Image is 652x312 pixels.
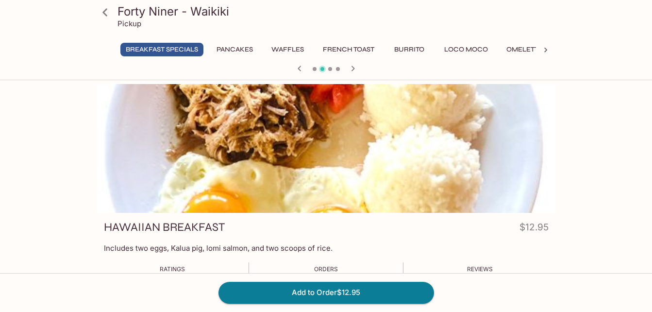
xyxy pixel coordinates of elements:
p: Includes two eggs, Kalua pig, lomi salmon, and two scoops of rice. [104,243,549,253]
h4: $12.95 [519,220,549,239]
button: Add to Order$12.95 [218,282,434,303]
h3: HAWAIIAN BREAKFAST [104,220,225,235]
span: Orders [314,265,338,273]
h3: Forty Niner - Waikiki [117,4,552,19]
button: Waffles [266,43,310,56]
button: French Toast [318,43,380,56]
button: Pancakes [211,43,258,56]
span: Ratings [160,265,185,273]
button: Omelettes [501,43,552,56]
button: Breakfast Specials [120,43,203,56]
p: Pickup [117,19,141,28]
span: Reviews [467,265,493,273]
button: Burrito [387,43,431,56]
div: HAWAIIAN BREAKFAST [97,84,555,213]
button: Loco Moco [439,43,493,56]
